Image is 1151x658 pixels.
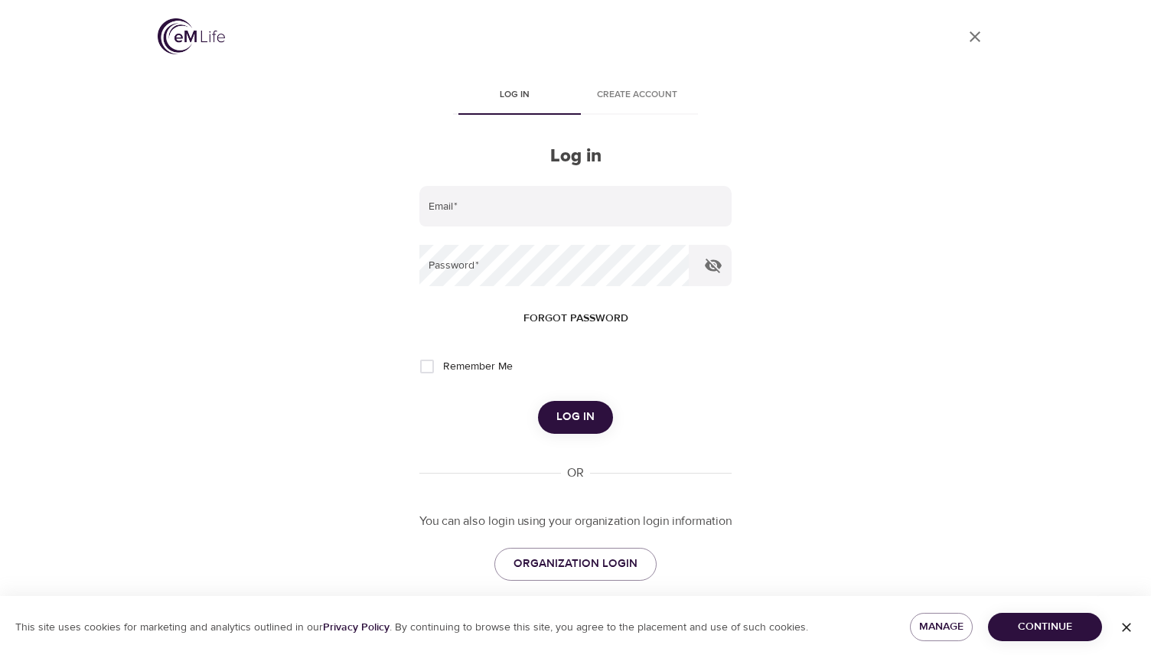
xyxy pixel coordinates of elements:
[585,87,689,103] span: Create account
[494,548,657,580] a: ORGANIZATION LOGIN
[419,78,732,115] div: disabled tabs example
[922,617,960,637] span: Manage
[443,359,513,375] span: Remember Me
[523,309,628,328] span: Forgot password
[1000,617,1090,637] span: Continue
[910,613,973,641] button: Manage
[158,18,225,54] img: logo
[323,621,390,634] a: Privacy Policy
[538,401,613,433] button: Log in
[988,613,1102,641] button: Continue
[419,513,732,530] p: You can also login using your organization login information
[561,464,590,482] div: OR
[517,305,634,333] button: Forgot password
[419,145,732,168] h2: Log in
[556,407,595,427] span: Log in
[514,554,637,574] span: ORGANIZATION LOGIN
[957,18,993,55] a: close
[462,87,566,103] span: Log in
